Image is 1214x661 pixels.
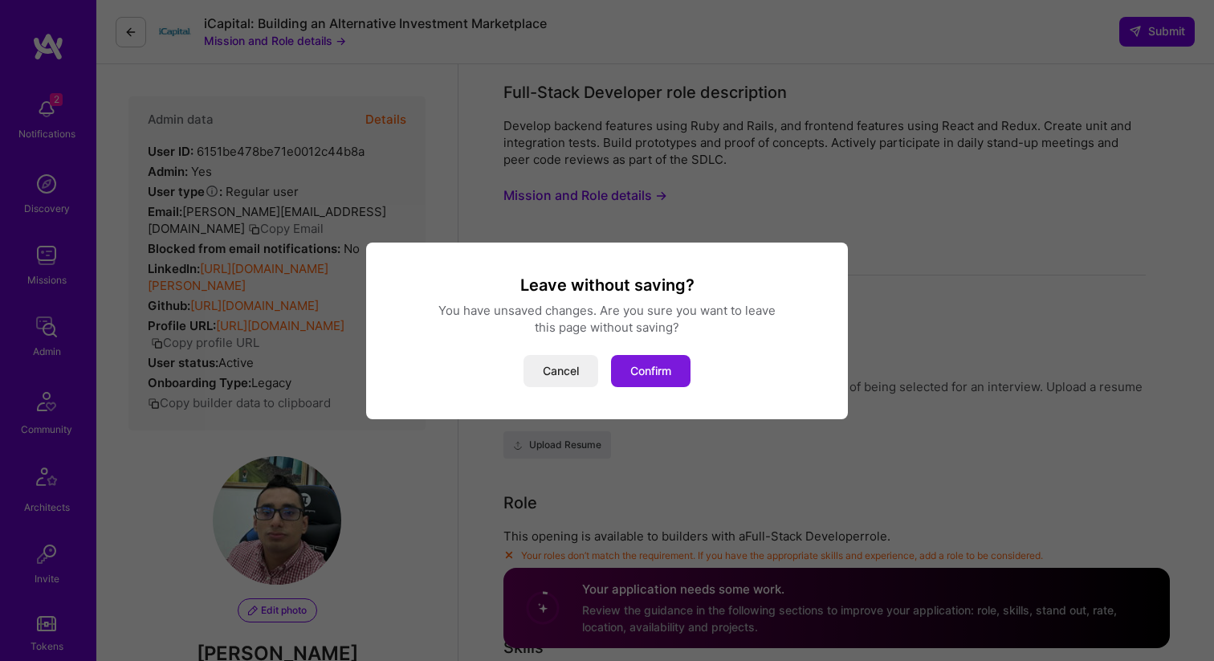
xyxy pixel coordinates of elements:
div: this page without saving? [385,319,829,336]
div: modal [366,243,848,419]
h3: Leave without saving? [385,275,829,296]
div: You have unsaved changes. Are you sure you want to leave [385,302,829,319]
button: Cancel [523,355,598,387]
button: Confirm [611,355,691,387]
